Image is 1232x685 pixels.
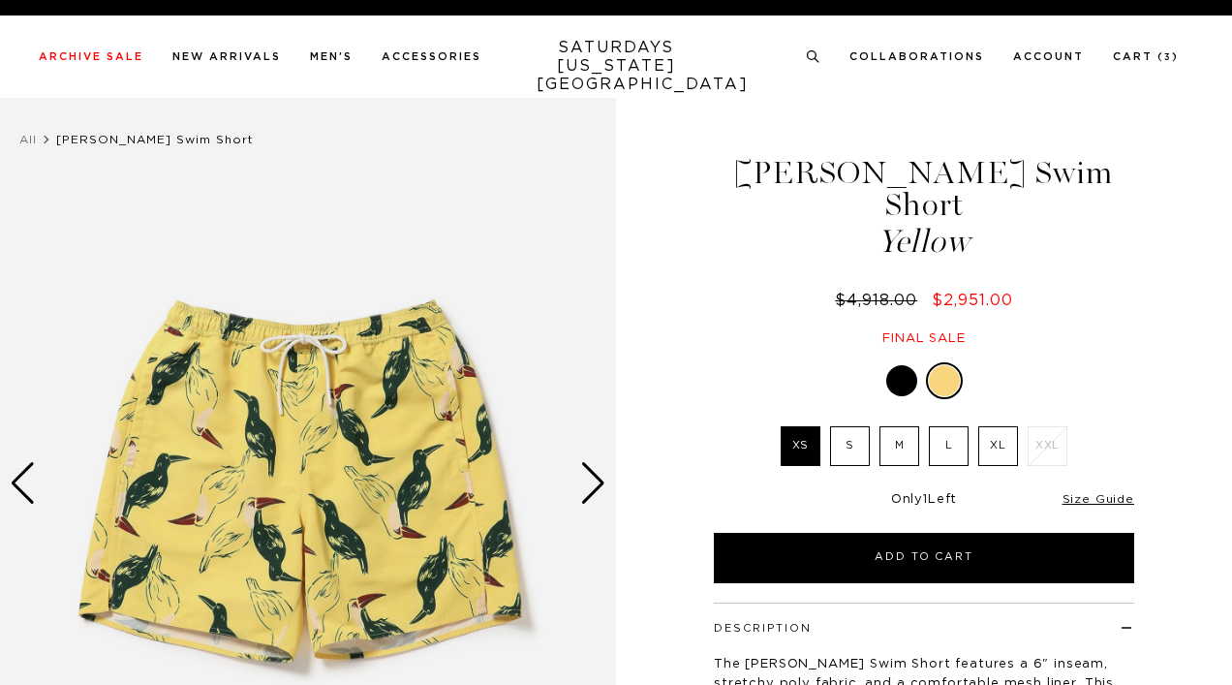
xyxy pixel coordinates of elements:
[19,134,37,145] a: All
[835,293,925,308] del: $4,918.00
[1164,53,1172,62] small: 3
[10,462,36,505] div: Previous slide
[1063,493,1134,505] a: Size Guide
[714,623,812,634] button: Description
[781,426,820,466] label: XS
[39,51,143,62] a: Archive Sale
[711,226,1137,258] span: Yellow
[714,533,1134,583] button: Add to Cart
[879,426,919,466] label: M
[310,51,353,62] a: Men's
[172,51,281,62] a: New Arrivals
[1013,51,1084,62] a: Account
[932,293,1013,308] span: $2,951.00
[580,462,606,505] div: Next slide
[714,492,1134,509] div: Only Left
[929,426,969,466] label: L
[1113,51,1179,62] a: Cart (3)
[978,426,1018,466] label: XL
[711,157,1137,258] h1: [PERSON_NAME] Swim Short
[923,493,928,506] span: 1
[830,426,870,466] label: S
[711,330,1137,347] div: Final sale
[849,51,984,62] a: Collaborations
[537,39,696,94] a: SATURDAYS[US_STATE][GEOGRAPHIC_DATA]
[382,51,481,62] a: Accessories
[56,134,254,145] span: [PERSON_NAME] Swim Short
